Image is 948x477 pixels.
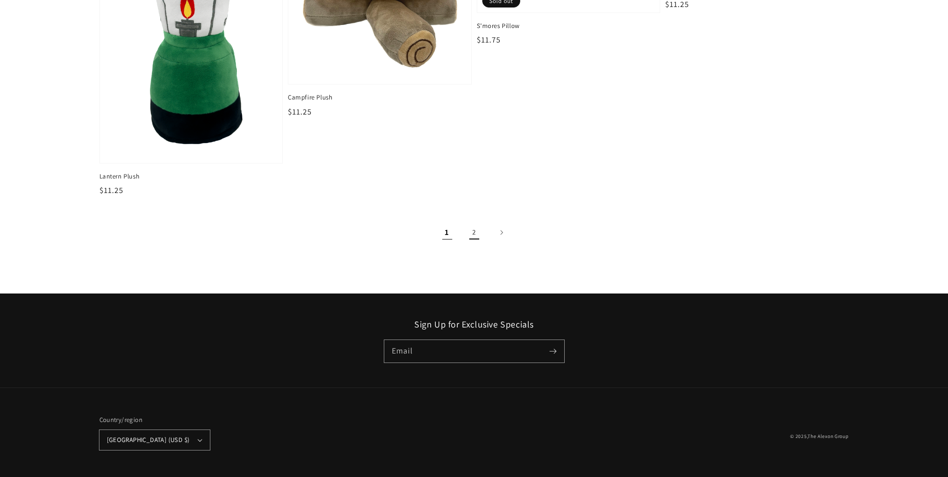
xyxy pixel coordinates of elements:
small: © 2025, [790,433,849,439]
a: Page 2 [463,221,485,243]
span: $11.25 [288,106,312,117]
button: [GEOGRAPHIC_DATA] (USD $) [99,430,210,450]
span: S'mores Pillow [477,21,661,30]
h2: Sign Up for Exclusive Specials [99,318,849,330]
span: Page 1 [436,221,458,243]
button: Subscribe [542,340,564,362]
span: Lantern Plush [99,172,283,181]
span: Campfire Plush [288,93,472,102]
span: $11.75 [477,34,501,45]
nav: Pagination [99,221,849,243]
a: The Alexon Group [808,433,849,439]
span: $11.25 [99,185,123,195]
h2: Country/region [99,415,210,425]
a: Next page [490,221,512,243]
